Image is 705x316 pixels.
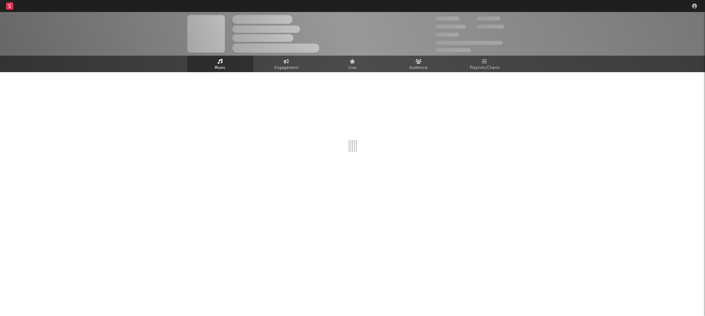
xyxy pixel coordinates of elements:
a: Audience [386,56,452,72]
a: Engagement [253,56,320,72]
span: 100,000 [435,33,459,37]
span: 1,000,000 [477,25,504,29]
span: 100,000 [477,17,500,20]
span: Audience [409,64,428,72]
span: 50,000,000 Monthly Listeners [435,41,503,45]
span: 50,000,000 [435,25,466,29]
span: 300,000 [435,17,459,20]
span: Jump Score: 85.0 [435,48,471,52]
span: Engagement [274,64,299,72]
span: Playlists/Charts [470,64,500,72]
span: Live [349,64,357,72]
span: Music [215,64,226,72]
a: Music [187,56,253,72]
a: Live [320,56,386,72]
a: Playlists/Charts [452,56,518,72]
